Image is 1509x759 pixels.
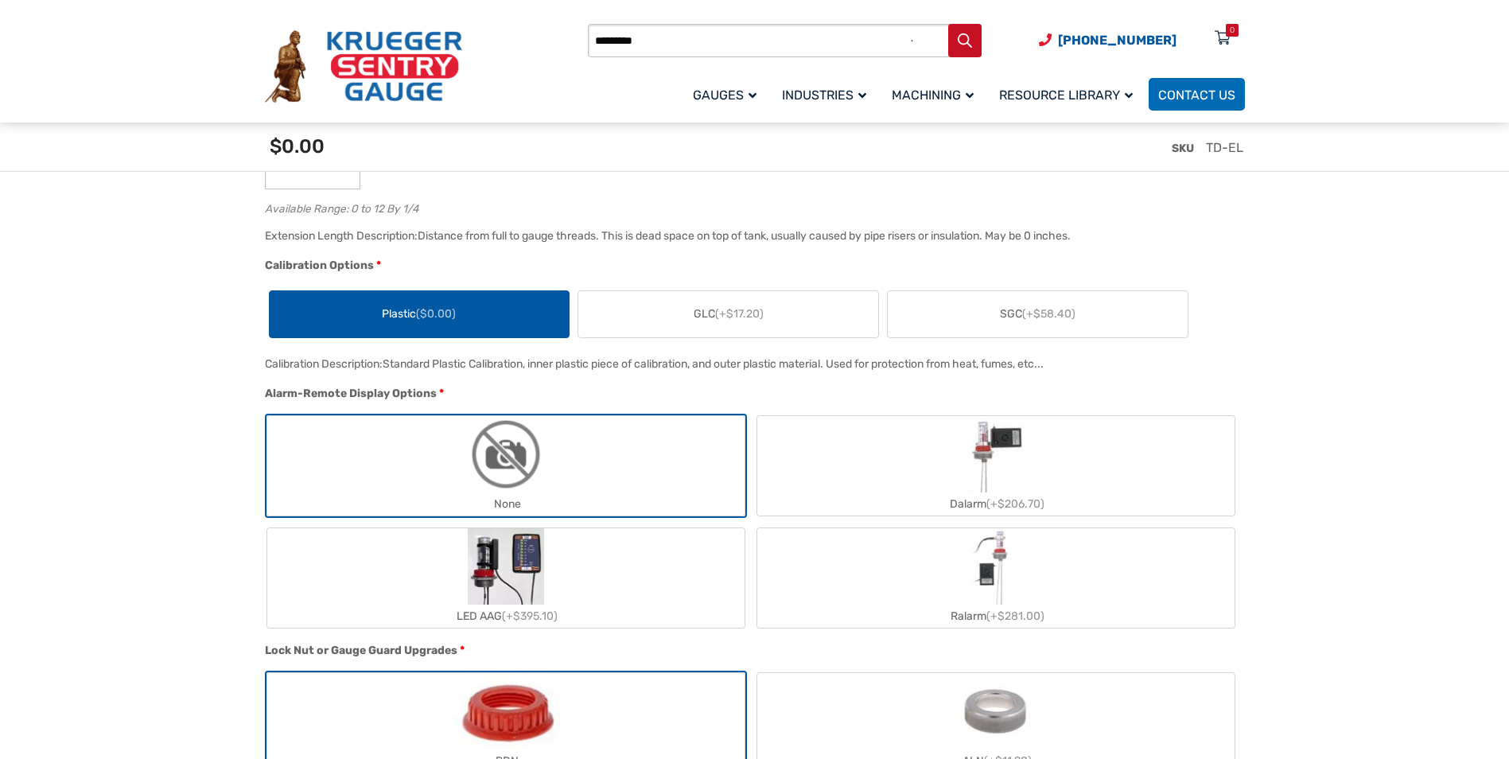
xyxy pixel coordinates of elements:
[382,306,456,322] span: Plastic
[502,609,558,623] span: (+$395.10)
[376,257,381,274] abbr: required
[267,416,745,516] label: None
[772,76,882,113] a: Industries
[693,88,756,103] span: Gauges
[948,24,982,57] button: Search
[265,229,418,243] span: Extension Length Description:
[1058,33,1176,48] span: [PHONE_NUMBER]
[265,644,457,657] span: Lock Nut or Gauge Guard Upgrades
[1000,306,1075,322] span: SGC
[683,76,772,113] a: Gauges
[892,88,974,103] span: Machining
[694,306,764,322] span: GLC
[782,88,866,103] span: Industries
[265,387,437,400] span: Alarm-Remote Display Options
[757,605,1235,628] div: Ralarm
[1230,24,1235,37] div: 0
[986,609,1044,623] span: (+$281.00)
[999,88,1133,103] span: Resource Library
[757,528,1235,628] label: Ralarm
[715,307,764,321] span: (+$17.20)
[265,259,374,272] span: Calibration Options
[1149,78,1245,111] a: Contact Us
[986,497,1044,511] span: (+$206.70)
[1039,30,1176,50] a: Phone Number (920) 434-8860
[1022,307,1075,321] span: (+$58.40)
[757,492,1235,516] div: Dalarm
[1206,140,1243,155] span: TD-EL
[757,416,1235,516] label: Dalarm
[418,229,1071,243] div: Distance from full to gauge threads. This is dead space on top of tank, usually caused by pipe ri...
[267,605,745,628] div: LED AAG
[416,307,456,321] span: ($0.00)
[990,76,1149,113] a: Resource Library
[267,528,745,628] label: LED AAG
[460,642,465,659] abbr: required
[265,357,383,371] span: Calibration Description:
[265,199,1237,214] div: Available Range: 0 to 12 By 1/4
[383,357,1044,371] div: Standard Plastic Calibration, inner plastic piece of calibration, and outer plastic material. Use...
[265,30,462,103] img: Krueger Sentry Gauge
[267,492,745,516] div: None
[439,385,444,402] abbr: required
[1172,142,1194,155] span: SKU
[1158,88,1235,103] span: Contact Us
[882,76,990,113] a: Machining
